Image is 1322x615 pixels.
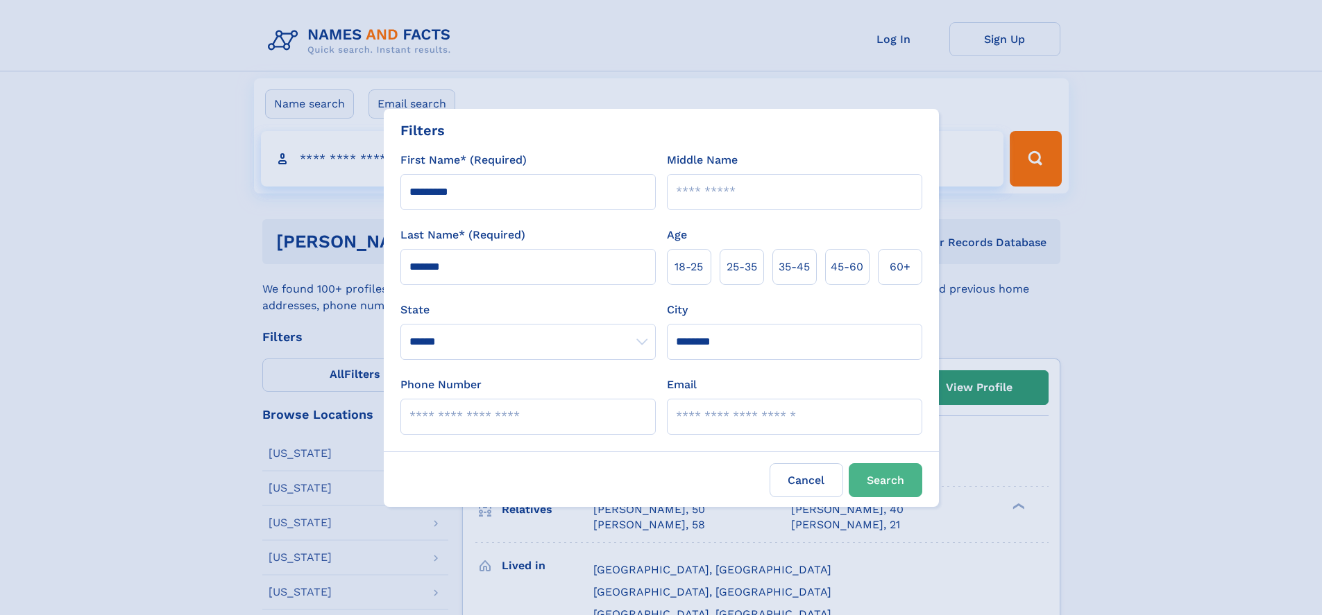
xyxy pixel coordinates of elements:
label: Cancel [770,463,843,497]
label: Phone Number [400,376,482,393]
label: Age [667,227,687,243]
button: Search [849,463,922,497]
span: 18‑25 [675,259,703,275]
label: Last Name* (Required) [400,227,525,243]
span: 45‑60 [831,259,863,275]
div: Filters [400,120,445,141]
span: 35‑45 [779,259,810,275]
label: Email [667,376,697,393]
span: 25‑35 [727,259,757,275]
label: State [400,302,656,318]
label: Middle Name [667,152,738,168]
label: First Name* (Required) [400,152,527,168]
span: 60+ [890,259,910,275]
label: City [667,302,688,318]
